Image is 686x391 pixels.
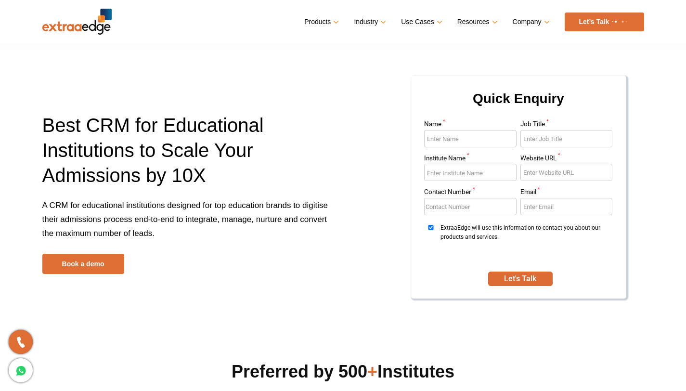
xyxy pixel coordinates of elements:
a: Products [304,15,337,29]
span: + [367,362,377,381]
input: Enter Contact Number [424,198,517,215]
a: Company [513,15,548,29]
input: ExtraaEdge will use this information to contact you about our products and services. [424,225,438,230]
button: SUBMIT [488,272,553,286]
h1: Best CRM for Educational Institutions to Scale Your Admissions by 10X [42,113,336,198]
h2: Quick Enquiry [423,87,615,121]
label: Institute Name [424,155,517,164]
label: Job Title [520,121,613,130]
a: Use Cases [401,15,440,29]
input: Enter Email [520,198,613,215]
a: Resources [457,15,496,29]
p: A CRM for educational institutions designed for top education brands to digitise their admissions... [42,198,336,254]
input: Enter Website URL [520,164,613,181]
label: Contact Number [424,189,517,198]
label: Name [424,121,517,130]
a: Industry [354,15,384,29]
input: Enter Name [424,130,517,147]
label: Email [520,189,613,198]
input: Enter Institute Name [424,164,517,181]
a: Let’s Talk [565,13,644,31]
span: ExtraaEdge will use this information to contact you about our products and services. [440,223,609,260]
a: Book a demo [42,254,124,274]
h2: Preferred by 500 Institutes [42,360,644,383]
label: Website URL [520,155,613,164]
input: Enter Job Title [520,130,613,147]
